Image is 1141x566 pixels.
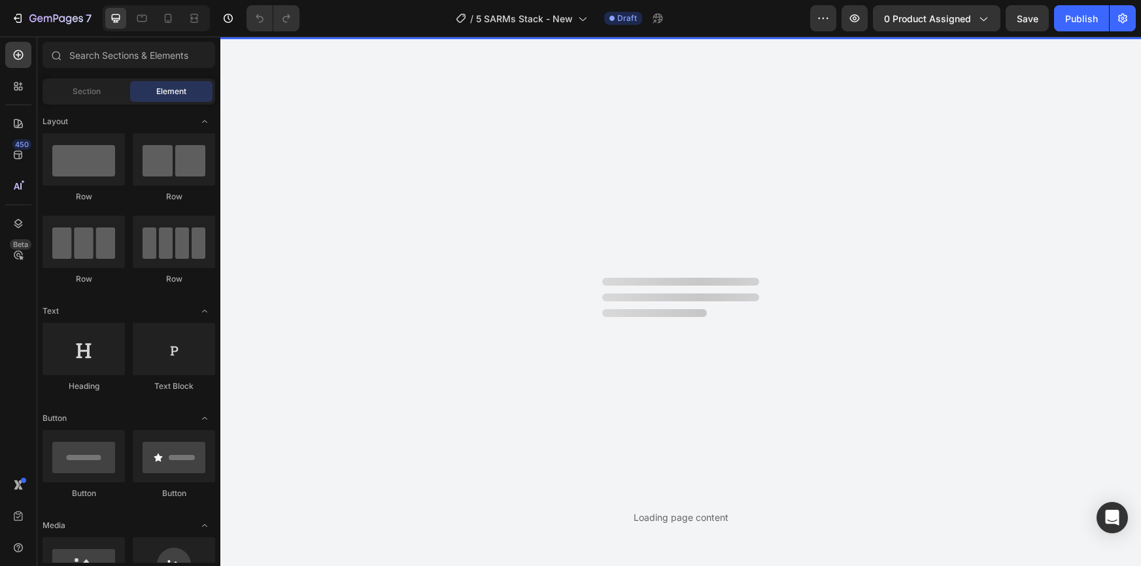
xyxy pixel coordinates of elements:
div: Publish [1065,12,1098,25]
button: 0 product assigned [873,5,1000,31]
span: Section [73,86,101,97]
span: / [470,12,473,25]
div: Beta [10,239,31,250]
div: Button [133,488,215,499]
div: Undo/Redo [247,5,299,31]
div: Row [43,191,125,203]
div: Button [43,488,125,499]
span: Toggle open [194,408,215,429]
p: 7 [86,10,92,26]
span: Toggle open [194,111,215,132]
div: Text Block [133,380,215,392]
div: Heading [43,380,125,392]
span: Element [156,86,186,97]
span: Toggle open [194,301,215,322]
div: Open Intercom Messenger [1097,502,1128,533]
span: 5 SARMs Stack - New [476,12,573,25]
span: Button [43,412,67,424]
span: Draft [617,12,637,24]
div: Row [133,191,215,203]
span: Save [1017,13,1038,24]
span: Layout [43,116,68,127]
div: 450 [12,139,31,150]
input: Search Sections & Elements [43,42,215,68]
span: Text [43,305,59,317]
span: 0 product assigned [884,12,971,25]
button: Save [1006,5,1049,31]
span: Toggle open [194,515,215,536]
div: Row [133,273,215,285]
span: Media [43,520,65,531]
div: Loading page content [634,510,728,524]
button: Publish [1054,5,1109,31]
button: 7 [5,5,97,31]
div: Row [43,273,125,285]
